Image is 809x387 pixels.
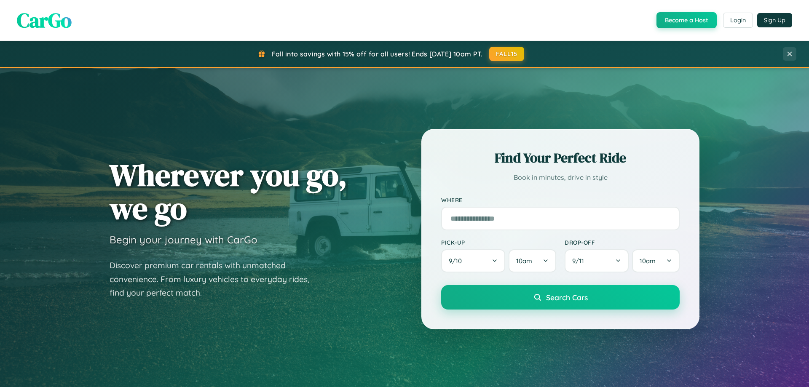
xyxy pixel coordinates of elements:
[441,196,680,203] label: Where
[441,171,680,184] p: Book in minutes, drive in style
[516,257,532,265] span: 10am
[441,149,680,167] h2: Find Your Perfect Ride
[110,233,257,246] h3: Begin your journey with CarGo
[565,239,680,246] label: Drop-off
[441,239,556,246] label: Pick-up
[546,293,588,302] span: Search Cars
[489,47,525,61] button: FALL15
[441,249,505,272] button: 9/10
[757,13,792,27] button: Sign Up
[656,12,717,28] button: Become a Host
[449,257,466,265] span: 9 / 10
[632,249,680,272] button: 10am
[509,249,556,272] button: 10am
[572,257,588,265] span: 9 / 11
[723,13,753,28] button: Login
[441,285,680,310] button: Search Cars
[110,259,320,300] p: Discover premium car rentals with unmatched convenience. From luxury vehicles to everyday rides, ...
[110,158,347,225] h1: Wherever you go, we go
[17,6,72,34] span: CarGo
[272,50,483,58] span: Fall into savings with 15% off for all users! Ends [DATE] 10am PT.
[640,257,656,265] span: 10am
[565,249,629,272] button: 9/11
